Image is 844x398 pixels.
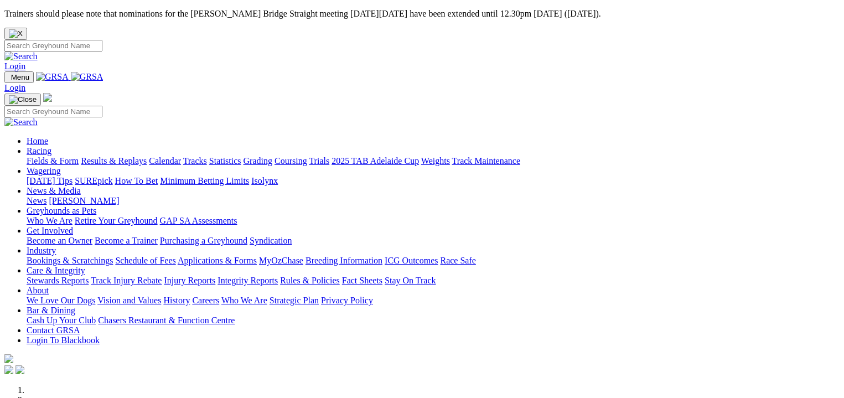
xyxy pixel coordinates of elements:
a: Grading [244,156,272,166]
a: Care & Integrity [27,266,85,275]
span: Menu [11,73,29,81]
button: Toggle navigation [4,71,34,83]
a: Login [4,61,25,71]
a: Syndication [250,236,292,245]
a: Breeding Information [306,256,382,265]
a: Coursing [275,156,307,166]
a: Calendar [149,156,181,166]
a: Fields & Form [27,156,79,166]
a: Wagering [27,166,61,175]
a: Isolynx [251,176,278,185]
div: News & Media [27,196,840,206]
a: Schedule of Fees [115,256,175,265]
a: Injury Reports [164,276,215,285]
a: Track Injury Rebate [91,276,162,285]
p: Trainers should please note that nominations for the [PERSON_NAME] Bridge Straight meeting [DATE]... [4,9,840,19]
a: Trials [309,156,329,166]
a: Track Maintenance [452,156,520,166]
a: News & Media [27,186,81,195]
a: We Love Our Dogs [27,296,95,305]
input: Search [4,106,102,117]
img: X [9,29,23,38]
a: Cash Up Your Club [27,316,96,325]
a: Become an Owner [27,236,92,245]
div: Greyhounds as Pets [27,216,840,226]
a: Results & Replays [81,156,147,166]
div: Care & Integrity [27,276,840,286]
a: Racing [27,146,51,156]
button: Toggle navigation [4,94,41,106]
a: MyOzChase [259,256,303,265]
a: Race Safe [440,256,475,265]
a: How To Bet [115,176,158,185]
a: Strategic Plan [270,296,319,305]
a: News [27,196,46,205]
a: [DATE] Tips [27,176,73,185]
a: Integrity Reports [218,276,278,285]
a: Fact Sheets [342,276,382,285]
a: Privacy Policy [321,296,373,305]
a: Rules & Policies [280,276,340,285]
div: Industry [27,256,840,266]
a: Weights [421,156,450,166]
a: Applications & Forms [178,256,257,265]
div: Get Involved [27,236,840,246]
a: Vision and Values [97,296,161,305]
a: About [27,286,49,295]
img: GRSA [71,72,103,82]
a: 2025 TAB Adelaide Cup [332,156,419,166]
img: Search [4,117,38,127]
a: Industry [27,246,56,255]
img: GRSA [36,72,69,82]
a: [PERSON_NAME] [49,196,119,205]
a: Greyhounds as Pets [27,206,96,215]
a: Careers [192,296,219,305]
a: ICG Outcomes [385,256,438,265]
a: Who We Are [221,296,267,305]
img: logo-grsa-white.png [4,354,13,363]
a: Stay On Track [385,276,436,285]
a: Become a Trainer [95,236,158,245]
a: Tracks [183,156,207,166]
a: Minimum Betting Limits [160,176,249,185]
a: Get Involved [27,226,73,235]
a: History [163,296,190,305]
img: Close [9,95,37,104]
div: Wagering [27,176,840,186]
input: Search [4,40,102,51]
div: About [27,296,840,306]
a: Login To Blackbook [27,335,100,345]
a: Home [27,136,48,146]
a: Retire Your Greyhound [75,216,158,225]
a: Purchasing a Greyhound [160,236,247,245]
img: Search [4,51,38,61]
a: Login [4,83,25,92]
div: Bar & Dining [27,316,840,325]
img: twitter.svg [15,365,24,374]
img: logo-grsa-white.png [43,93,52,102]
a: Bar & Dining [27,306,75,315]
a: Who We Are [27,216,73,225]
a: GAP SA Assessments [160,216,237,225]
a: Bookings & Scratchings [27,256,113,265]
a: Statistics [209,156,241,166]
a: Contact GRSA [27,325,80,335]
button: Close [4,28,27,40]
div: Racing [27,156,840,166]
img: facebook.svg [4,365,13,374]
a: SUREpick [75,176,112,185]
a: Stewards Reports [27,276,89,285]
a: Chasers Restaurant & Function Centre [98,316,235,325]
